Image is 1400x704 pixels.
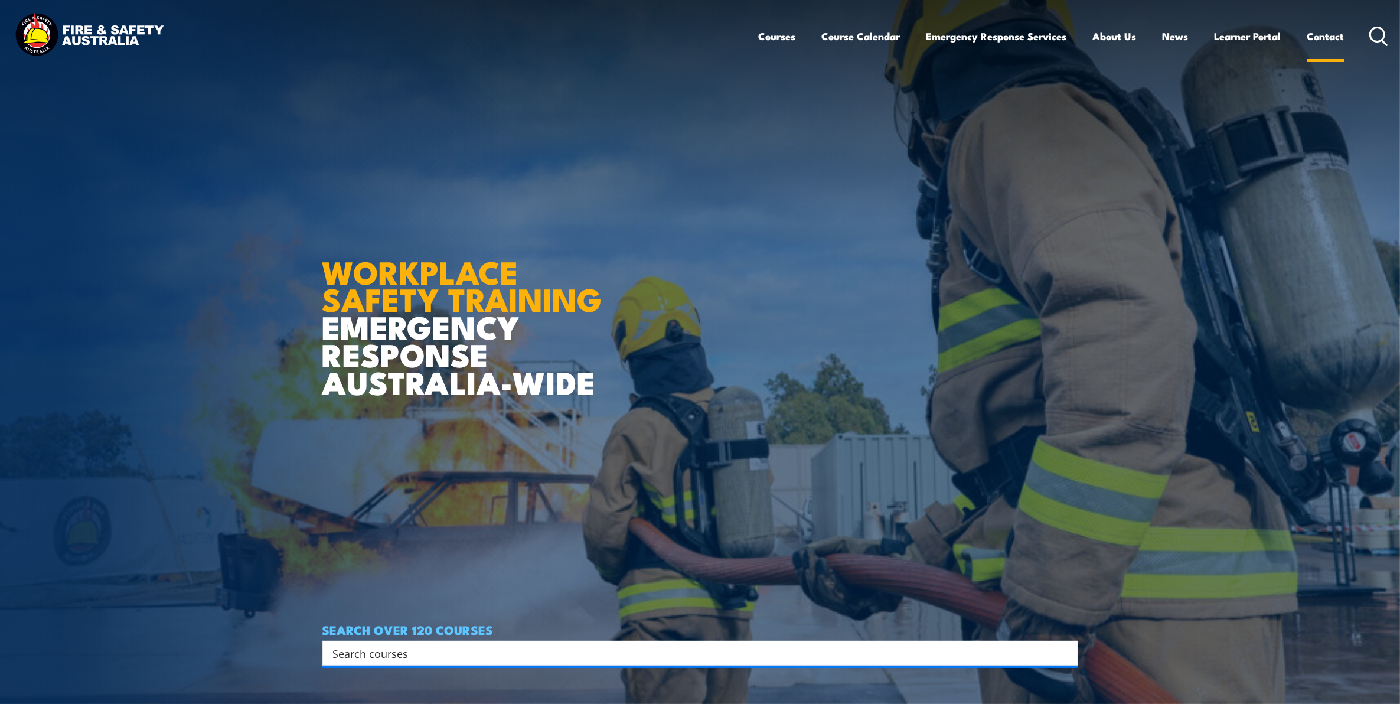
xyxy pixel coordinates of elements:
[1163,21,1189,52] a: News
[335,645,1055,661] form: Search form
[322,623,1078,636] h4: SEARCH OVER 120 COURSES
[1215,21,1281,52] a: Learner Portal
[322,246,602,323] strong: WORKPLACE SAFETY TRAINING
[926,21,1067,52] a: Emergency Response Services
[822,21,900,52] a: Course Calendar
[1093,21,1137,52] a: About Us
[1058,645,1074,661] button: Search magnifier button
[759,21,796,52] a: Courses
[322,228,611,396] h1: EMERGENCY RESPONSE AUSTRALIA-WIDE
[1307,21,1344,52] a: Contact
[333,644,1052,662] input: Search input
